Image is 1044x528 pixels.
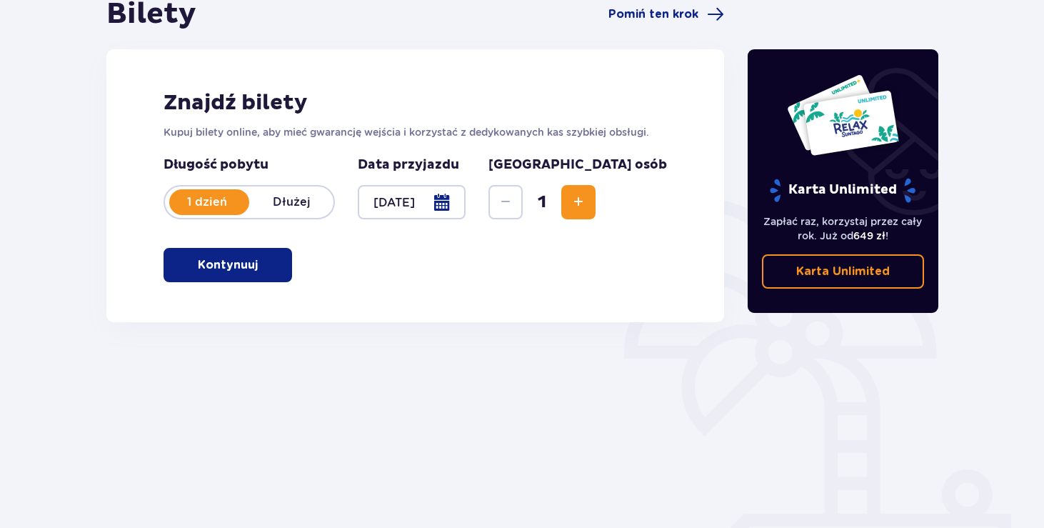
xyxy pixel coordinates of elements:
p: Zapłać raz, korzystaj przez cały rok. Już od ! [762,214,925,243]
p: 1 dzień [165,194,249,210]
p: Karta Unlimited [768,178,917,203]
a: Pomiń ten krok [608,6,724,23]
p: Kontynuuj [198,257,258,273]
a: Karta Unlimited [762,254,925,289]
p: Karta Unlimited [796,264,890,279]
button: Increase [561,185,596,219]
p: Dłużej [249,194,333,210]
span: Pomiń ten krok [608,6,698,22]
button: Kontynuuj [164,248,292,282]
button: Decrease [488,185,523,219]
h2: Znajdź bilety [164,89,667,116]
p: [GEOGRAPHIC_DATA] osób [488,156,667,174]
span: 1 [526,191,558,213]
p: Długość pobytu [164,156,335,174]
p: Kupuj bilety online, aby mieć gwarancję wejścia i korzystać z dedykowanych kas szybkiej obsługi. [164,125,667,139]
p: Data przyjazdu [358,156,459,174]
span: 649 zł [853,230,885,241]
